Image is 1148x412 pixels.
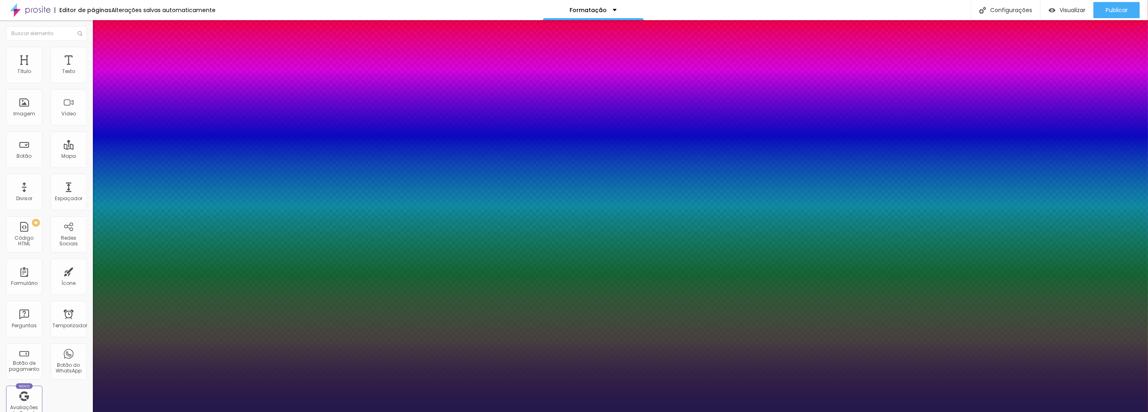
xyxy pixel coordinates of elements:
[570,6,607,14] font: Formatação
[111,6,216,14] font: Alterações salvas automaticamente
[1094,2,1140,18] button: Publicar
[61,153,76,159] font: Mapa
[55,195,82,202] font: Espaçador
[56,362,82,374] font: Botão do WhatsApp
[16,195,32,202] font: Divisor
[59,234,78,247] font: Redes Sociais
[62,68,75,75] font: Texto
[17,68,31,75] font: Título
[12,322,37,329] font: Perguntas
[15,234,34,247] font: Código HTML
[62,280,76,287] font: Ícone
[1049,7,1056,14] img: view-1.svg
[6,26,87,41] input: Buscar elemento
[979,7,986,14] img: Ícone
[1041,2,1094,18] button: Visualizar
[59,6,111,14] font: Editor de páginas
[990,6,1032,14] font: Configurações
[19,384,30,389] font: Novo
[78,31,82,36] img: Ícone
[13,110,35,117] font: Imagem
[1106,6,1128,14] font: Publicar
[9,360,40,372] font: Botão de pagamento
[17,153,32,159] font: Botão
[1060,6,1085,14] font: Visualizar
[52,322,87,329] font: Temporizador
[61,110,76,117] font: Vídeo
[11,280,38,287] font: Formulário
